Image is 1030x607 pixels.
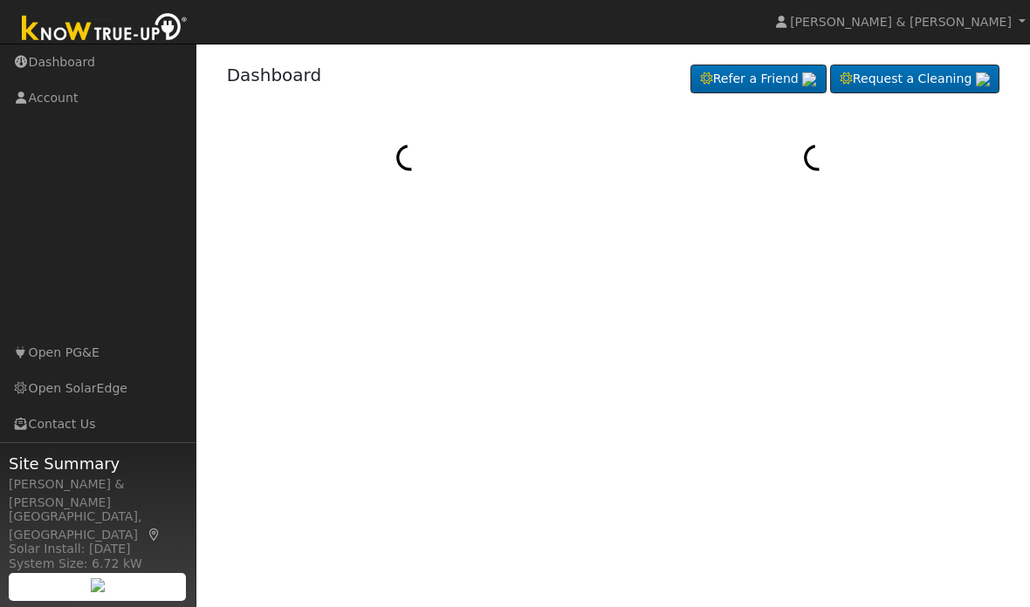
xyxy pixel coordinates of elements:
img: Know True-Up [13,10,196,49]
a: Dashboard [227,65,322,85]
a: Map [147,528,162,542]
span: Site Summary [9,452,187,475]
a: Refer a Friend [690,65,827,94]
img: retrieve [91,578,105,592]
a: Request a Cleaning [830,65,999,94]
div: Solar Install: [DATE] [9,540,187,558]
div: [GEOGRAPHIC_DATA], [GEOGRAPHIC_DATA] [9,508,187,544]
div: System Size: 6.72 kW [9,555,187,573]
img: retrieve [976,72,990,86]
div: [PERSON_NAME] & [PERSON_NAME] [9,475,187,512]
span: [PERSON_NAME] & [PERSON_NAME] [790,15,1012,29]
img: retrieve [802,72,816,86]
